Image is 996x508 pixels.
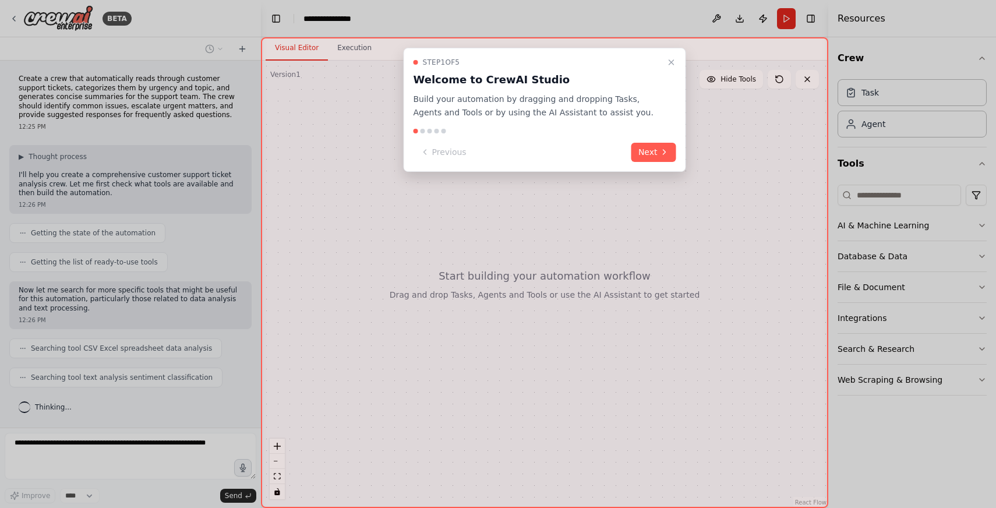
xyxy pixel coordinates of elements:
[414,72,662,88] h3: Welcome to CrewAI Studio
[414,93,662,119] p: Build your automation by dragging and dropping Tasks, Agents and Tools or by using the AI Assista...
[631,143,676,162] button: Next
[268,10,284,27] button: Hide left sidebar
[423,58,460,67] span: Step 1 of 5
[414,143,474,162] button: Previous
[665,55,679,69] button: Close walkthrough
